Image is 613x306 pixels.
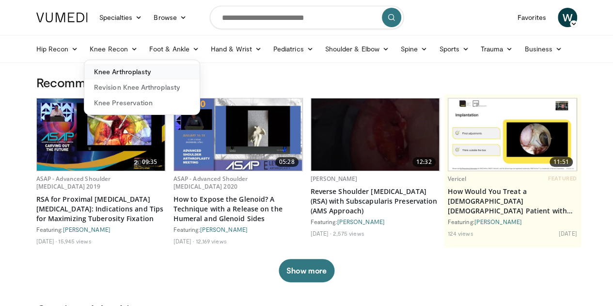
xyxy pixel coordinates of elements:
[94,8,148,27] a: Specialties
[36,75,577,90] h3: Recommended for You
[205,39,267,59] a: Hand & Wrist
[433,39,475,59] a: Sports
[173,175,248,191] a: ASAP - Advanced Shoulder [MEDICAL_DATA] 2020
[311,229,331,237] li: [DATE]
[311,187,440,216] a: Reverse Shoulder [MEDICAL_DATA] (RSA) with Subscapularis Preservation (AMS Approach)
[143,39,205,59] a: Foot & Ankle
[550,157,573,167] span: 11:51
[475,39,519,59] a: Trauma
[337,218,385,225] a: [PERSON_NAME]
[210,6,404,29] input: Search topics, interventions
[195,237,226,245] li: 12,169 views
[519,39,568,59] a: Business
[559,229,577,237] li: [DATE]
[448,98,577,171] img: 62f325f7-467e-4e39-9fa8-a2cb7d050ecd.620x360_q85_upscale.jpg
[173,194,303,224] a: How to Expose the Glenoid? A Technique with a Release on the Humeral and Glenoid Sides
[448,98,577,171] a: 11:51
[448,218,577,225] div: Featuring:
[174,98,302,171] a: 05:28
[311,218,440,225] div: Featuring:
[395,39,433,59] a: Spine
[412,157,436,167] span: 12:32
[36,13,88,22] img: VuMedi Logo
[36,194,166,224] a: RSA for Proximal [MEDICAL_DATA] [MEDICAL_DATA]: Indications and Tips for Maximizing Tuberosity Fi...
[63,226,110,233] a: [PERSON_NAME]
[174,98,302,171] img: 56a87972-5145-49b8-a6bd-8880e961a6a7.620x360_q85_upscale.jpg
[173,237,194,245] li: [DATE]
[311,98,440,171] a: 12:32
[474,218,522,225] a: [PERSON_NAME]
[138,157,161,167] span: 09:35
[448,229,473,237] li: 124 views
[200,226,248,233] a: [PERSON_NAME]
[31,39,84,59] a: Hip Recon
[148,8,192,27] a: Browse
[512,8,552,27] a: Favorites
[275,157,299,167] span: 05:28
[84,39,143,59] a: Knee Recon
[36,225,166,233] div: Featuring:
[173,225,303,233] div: Featuring:
[311,98,440,171] img: f5a43089-e37c-4409-89bd-d6d9eaa40135.620x360_q85_upscale.jpg
[332,229,364,237] li: 2,575 views
[279,259,334,282] button: Show more
[84,64,200,80] a: Knee Arthroplasty
[37,98,165,171] a: 09:35
[558,8,577,27] a: W
[267,39,319,59] a: Pediatrics
[84,95,200,111] a: Knee Preservation
[319,39,395,59] a: Shoulder & Elbow
[448,187,577,216] a: How Would You Treat a [DEMOGRAPHIC_DATA] [DEMOGRAPHIC_DATA] Patient with LFC Defect and Partial A...
[36,175,111,191] a: ASAP - Advanced Shoulder [MEDICAL_DATA] 2019
[311,175,358,183] a: [PERSON_NAME]
[58,237,91,245] li: 15,945 views
[36,237,57,245] li: [DATE]
[84,80,200,95] a: Revision Knee Arthroplasty
[448,175,467,183] a: Vericel
[37,98,165,171] img: 53f6b3b0-db1e-40d0-a70b-6c1023c58e52.620x360_q85_upscale.jpg
[548,175,577,182] span: FEATURED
